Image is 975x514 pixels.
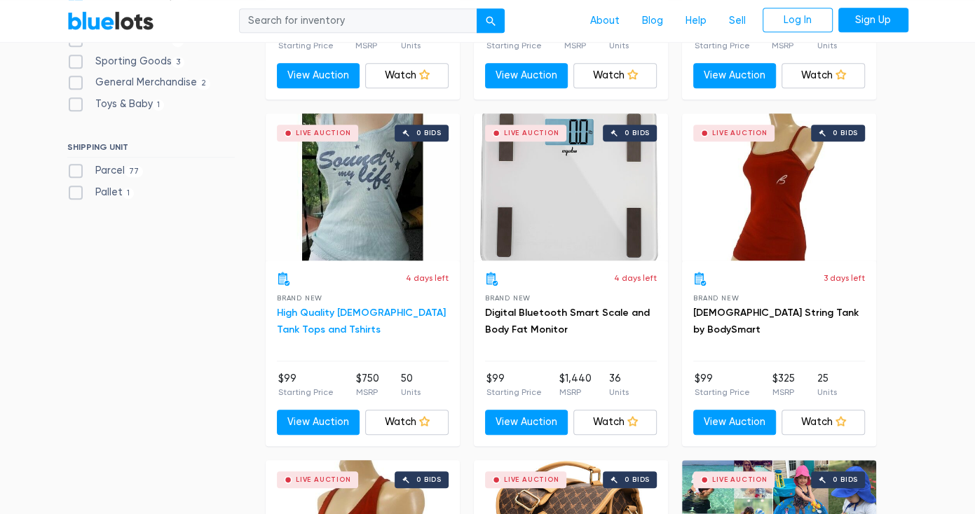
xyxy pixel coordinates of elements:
a: Blog [631,8,674,34]
a: Live Auction 0 bids [266,113,460,261]
p: Starting Price [695,39,750,52]
div: Live Auction [296,476,351,483]
div: 0 bids [833,476,858,483]
a: View Auction [485,410,568,435]
div: 0 bids [833,130,858,137]
a: Watch [365,63,449,88]
li: $325 [772,371,795,399]
div: Live Auction [504,130,559,137]
li: 36 [609,371,629,399]
div: 0 bids [416,130,442,137]
label: Pallet [67,185,135,200]
li: $99 [278,371,334,399]
div: 0 bids [625,476,650,483]
p: Starting Price [695,386,750,398]
li: $99 [486,371,542,399]
li: $750 [355,371,379,399]
li: 50 [401,371,421,399]
span: 1 [153,99,165,111]
p: 4 days left [614,272,657,284]
a: Help [674,8,718,34]
p: Units [609,39,629,52]
a: Live Auction 0 bids [474,113,668,261]
p: MSRP [355,386,379,398]
li: $1,440 [559,371,592,399]
h6: SHIPPING UNIT [67,142,235,158]
a: Live Auction 0 bids [682,113,876,261]
a: View Auction [277,410,360,435]
a: Watch [573,63,657,88]
a: About [579,8,631,34]
span: Brand New [485,294,531,302]
div: Live Auction [712,130,768,137]
p: Units [609,386,629,398]
p: MSRP [772,386,795,398]
a: Watch [782,63,865,88]
label: General Merchandise [67,75,211,90]
a: Watch [573,410,657,435]
p: Units [401,386,421,398]
label: Parcel [67,163,144,179]
li: 25 [817,371,837,399]
p: 3 days left [824,272,865,284]
p: Units [817,39,837,52]
p: MSRP [355,39,379,52]
a: View Auction [485,63,568,88]
p: Starting Price [486,386,542,398]
a: [DEMOGRAPHIC_DATA] String Tank by BodySmart [693,307,859,335]
div: Live Auction [296,130,351,137]
p: MSRP [771,39,796,52]
p: Starting Price [486,39,542,52]
span: Brand New [693,294,739,302]
p: MSRP [564,39,587,52]
p: MSRP [559,386,592,398]
span: 77 [125,166,144,177]
div: 0 bids [416,476,442,483]
a: High Quality [DEMOGRAPHIC_DATA] Tank Tops and Tshirts [277,307,446,335]
a: Watch [365,410,449,435]
li: $99 [695,371,750,399]
p: Units [401,39,421,52]
span: 2 [197,78,211,90]
input: Search for inventory [239,8,477,34]
p: Starting Price [278,386,334,398]
label: Toys & Baby [67,97,165,112]
p: Units [817,386,837,398]
p: Starting Price [278,39,334,52]
a: Digital Bluetooth Smart Scale and Body Fat Monitor [485,307,650,335]
a: BlueLots [67,11,154,31]
a: View Auction [693,63,777,88]
div: Live Auction [504,476,559,483]
a: Watch [782,410,865,435]
p: 4 days left [406,272,449,284]
a: View Auction [693,410,777,435]
div: 0 bids [625,130,650,137]
a: Log In [763,8,833,33]
span: 3 [172,57,185,68]
label: Sporting Goods [67,54,185,69]
a: Sign Up [838,8,908,33]
span: 1 [123,188,135,199]
span: Brand New [277,294,322,302]
div: Live Auction [712,476,768,483]
a: Sell [718,8,757,34]
a: View Auction [277,63,360,88]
